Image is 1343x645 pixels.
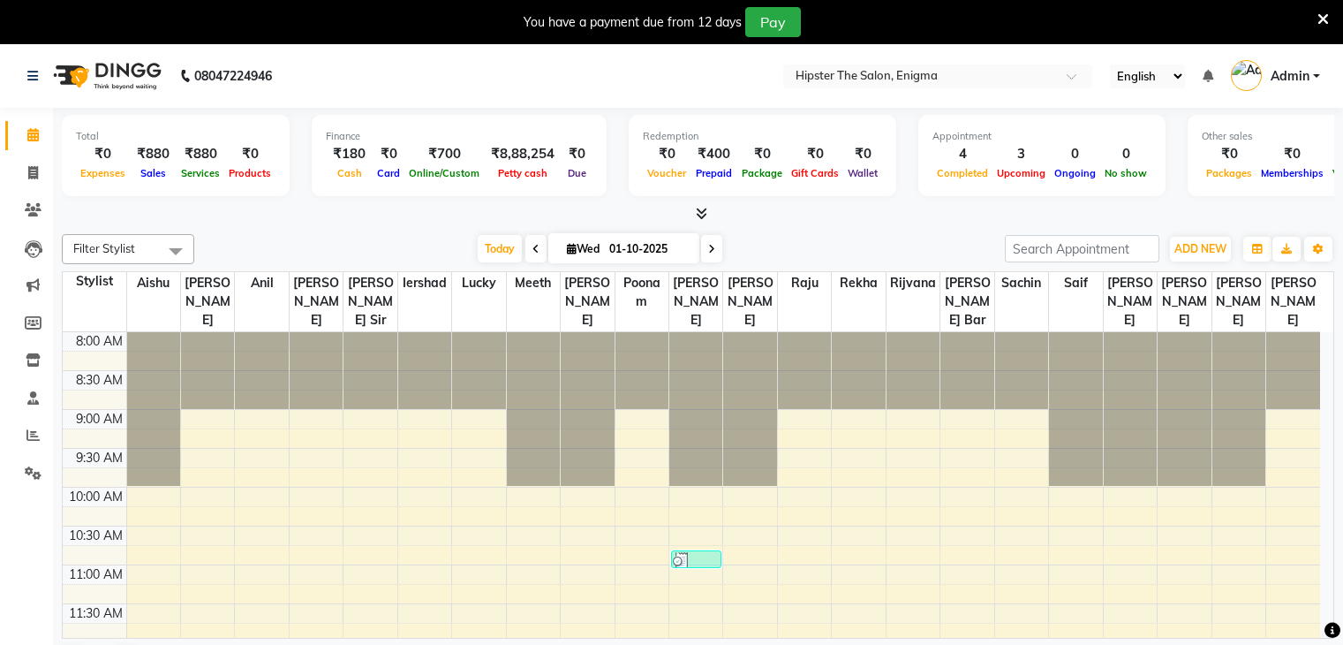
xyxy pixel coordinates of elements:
[1231,60,1262,91] img: Admin
[562,242,604,255] span: Wed
[787,144,843,164] div: ₹0
[130,144,177,164] div: ₹880
[940,272,993,331] span: [PERSON_NAME] bar
[72,410,126,429] div: 9:00 AM
[73,241,135,255] span: Filter Stylist
[1100,167,1151,179] span: No show
[326,129,592,144] div: Finance
[1005,235,1159,262] input: Search Appointment
[1100,144,1151,164] div: 0
[1202,144,1256,164] div: ₹0
[524,13,742,32] div: You have a payment due from 12 days
[343,272,396,331] span: [PERSON_NAME] sir
[561,272,614,331] span: [PERSON_NAME]
[373,144,404,164] div: ₹0
[177,167,224,179] span: Services
[723,272,776,331] span: [PERSON_NAME]
[669,272,722,331] span: [PERSON_NAME]
[326,144,373,164] div: ₹180
[76,129,275,144] div: Total
[932,167,992,179] span: Completed
[333,167,366,179] span: Cash
[1256,167,1328,179] span: Memberships
[181,272,234,331] span: [PERSON_NAME]
[45,51,166,101] img: logo
[404,167,484,179] span: Online/Custom
[737,167,787,179] span: Package
[76,167,130,179] span: Expenses
[224,167,275,179] span: Products
[452,272,505,294] span: Lucky
[1104,272,1157,331] span: [PERSON_NAME]
[843,167,882,179] span: Wallet
[373,167,404,179] span: Card
[604,236,692,262] input: 2025-10-01
[932,129,1151,144] div: Appointment
[177,144,224,164] div: ₹880
[787,167,843,179] span: Gift Cards
[1170,237,1231,262] button: ADD NEW
[404,144,484,164] div: ₹700
[235,272,288,294] span: anil
[995,272,1048,294] span: sachin
[832,272,885,294] span: Rekha
[562,144,592,164] div: ₹0
[932,144,992,164] div: 4
[494,167,552,179] span: Petty cash
[992,167,1050,179] span: Upcoming
[136,167,170,179] span: Sales
[65,565,126,584] div: 11:00 AM
[1266,272,1320,331] span: [PERSON_NAME]
[65,527,126,545] div: 10:30 AM
[63,272,126,291] div: Stylist
[224,144,275,164] div: ₹0
[887,272,939,294] span: rijvana
[65,488,126,506] div: 10:00 AM
[737,144,787,164] div: ₹0
[778,272,831,294] span: Raju
[1256,144,1328,164] div: ₹0
[1174,242,1226,255] span: ADD NEW
[127,272,180,294] span: Aishu
[507,272,560,294] span: meeth
[398,272,451,294] span: iershad
[690,144,737,164] div: ₹400
[72,332,126,351] div: 8:00 AM
[745,7,801,37] button: Pay
[194,51,272,101] b: 08047224946
[691,167,736,179] span: Prepaid
[672,551,721,567] div: aagam, TK02, 10:50 AM-11:05 AM, Men's Grooming Men's Shave - Junior Stylist
[643,129,882,144] div: Redemption
[1050,167,1100,179] span: Ongoing
[843,144,882,164] div: ₹0
[1050,144,1100,164] div: 0
[1158,272,1211,331] span: [PERSON_NAME]
[1049,272,1102,294] span: saif
[563,167,591,179] span: Due
[643,144,690,164] div: ₹0
[1202,167,1256,179] span: Packages
[290,272,343,331] span: [PERSON_NAME]
[72,449,126,467] div: 9:30 AM
[65,604,126,623] div: 11:30 AM
[992,144,1050,164] div: 3
[615,272,668,313] span: poonam
[1212,272,1265,331] span: [PERSON_NAME]
[1271,67,1309,86] span: Admin
[478,235,522,262] span: Today
[643,167,690,179] span: Voucher
[72,371,126,390] div: 8:30 AM
[76,144,130,164] div: ₹0
[484,144,562,164] div: ₹8,88,254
